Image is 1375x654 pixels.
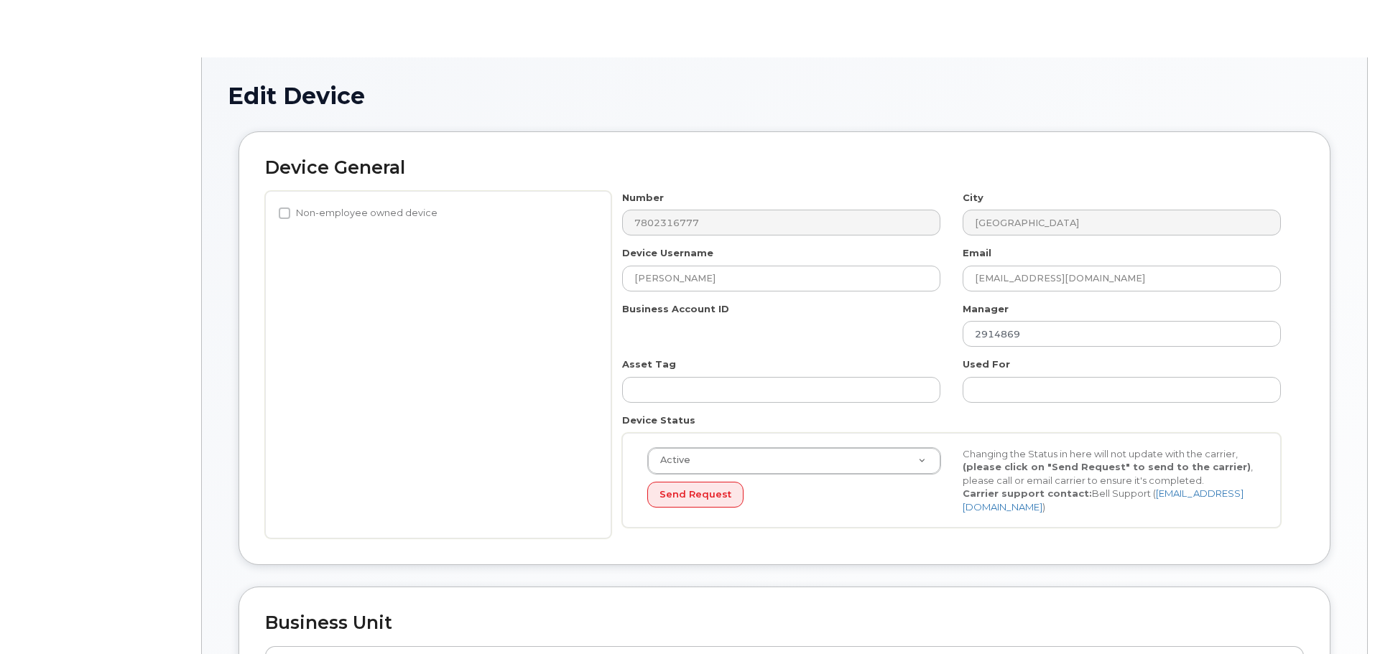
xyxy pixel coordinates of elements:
input: Non-employee owned device [279,207,290,219]
label: Device Status [622,414,695,427]
label: Asset Tag [622,358,676,371]
div: Changing the Status in here will not update with the carrier, , please call or email carrier to e... [952,447,1267,514]
input: Select manager [963,321,1281,347]
h2: Business Unit [265,613,1304,633]
label: Used For [963,358,1010,371]
h1: Edit Device [228,83,1341,108]
a: Active [648,448,940,474]
strong: Carrier support contact: [963,487,1092,499]
label: Manager [963,302,1009,316]
label: City [963,191,983,205]
a: [EMAIL_ADDRESS][DOMAIN_NAME] [963,487,1244,513]
span: Active [652,454,690,467]
h2: Device General [265,158,1304,178]
label: Device Username [622,246,713,260]
label: Business Account ID [622,302,729,316]
button: Send Request [647,482,744,508]
label: Non-employee owned device [279,205,437,222]
strong: (please click on "Send Request" to send to the carrier) [963,461,1251,472]
label: Number [622,191,664,205]
label: Email [963,246,991,260]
